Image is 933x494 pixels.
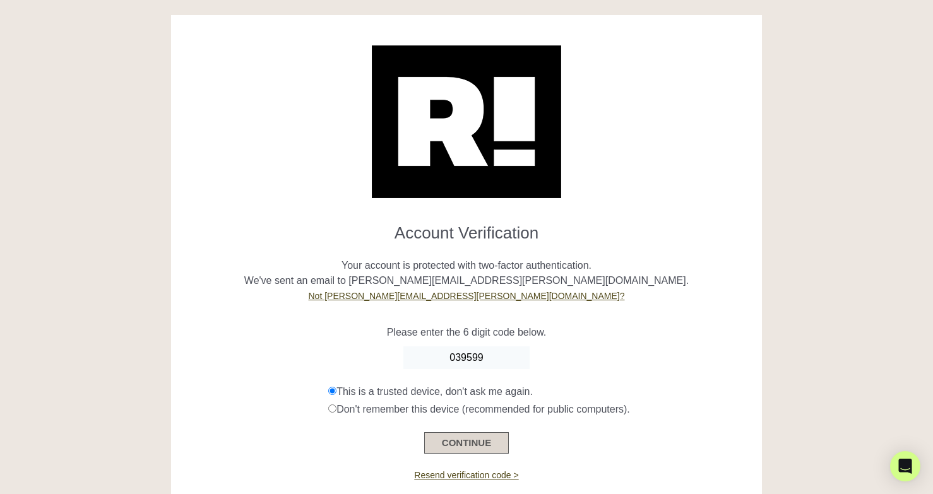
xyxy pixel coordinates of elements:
[181,325,752,340] p: Please enter the 6 digit code below.
[328,384,752,399] div: This is a trusted device, don't ask me again.
[181,213,752,243] h1: Account Verification
[890,451,920,481] div: Open Intercom Messenger
[181,243,752,303] p: Your account is protected with two-factor authentication. We've sent an email to [PERSON_NAME][EM...
[308,291,624,301] a: Not [PERSON_NAME][EMAIL_ADDRESS][PERSON_NAME][DOMAIN_NAME]?
[424,432,509,454] button: CONTINUE
[403,346,530,369] input: Enter Code
[328,402,752,417] div: Don't remember this device (recommended for public computers).
[372,45,561,198] img: Retention.com
[414,470,518,480] a: Resend verification code >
